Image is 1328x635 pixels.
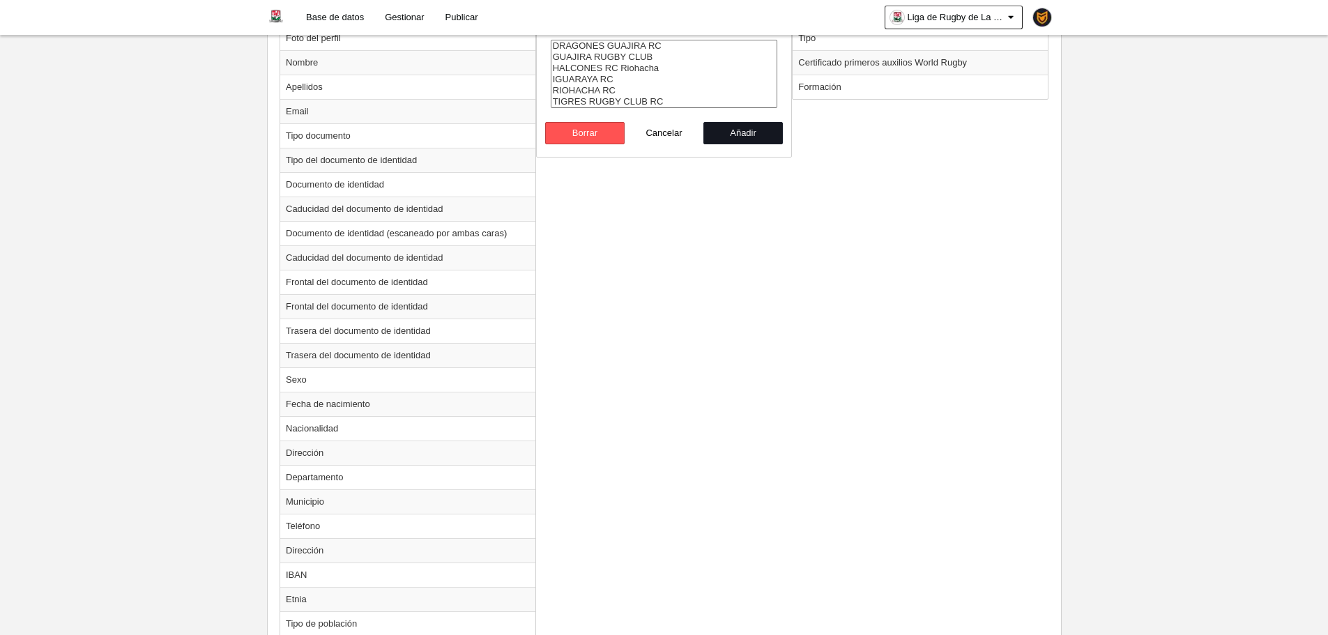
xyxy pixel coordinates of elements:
[551,96,777,107] option: TIGRES RUGBY CLUB RC
[551,85,777,96] option: RIOHACHA RC
[625,122,704,144] button: Cancelar
[280,75,535,99] td: Apellidos
[280,172,535,197] td: Documento de identidad
[280,221,535,245] td: Documento de identidad (escaneado por ambas caras)
[280,50,535,75] td: Nombre
[551,74,777,85] option: IGUARAYA RC
[280,294,535,319] td: Frontal del documento de identidad
[885,6,1023,29] a: Liga de Rugby de La Guajira
[280,441,535,465] td: Dirección
[551,52,777,63] option: GUAJIRA RUGBY CLUB
[267,8,284,25] img: Liga de Rugby de La Guajira
[280,99,535,123] td: Email
[1033,8,1051,26] img: PaK018JKw3ps.30x30.jpg
[280,392,535,416] td: Fecha de nacimiento
[280,197,535,221] td: Caducidad del documento de identidad
[793,75,1048,99] td: Formación
[280,538,535,563] td: Dirección
[890,10,904,24] img: OaE6J2O1JVAt.30x30.jpg
[280,587,535,611] td: Etnia
[280,563,535,587] td: IBAN
[280,245,535,270] td: Caducidad del documento de identidad
[908,10,1005,24] span: Liga de Rugby de La Guajira
[280,416,535,441] td: Nacionalidad
[280,319,535,343] td: Trasera del documento de identidad
[280,465,535,489] td: Departamento
[793,50,1048,75] td: Certificado primeros auxilios World Rugby
[280,270,535,294] td: Frontal del documento de identidad
[280,26,535,50] td: Foto del perfil
[280,367,535,392] td: Sexo
[280,489,535,514] td: Municipio
[280,343,535,367] td: Trasera del documento de identidad
[545,122,625,144] button: Borrar
[280,514,535,538] td: Teléfono
[551,40,777,52] option: DRAGONES GUAJIRA RC
[551,63,777,74] option: HALCONES RC Riohacha
[703,122,783,144] button: Añadir
[280,123,535,148] td: Tipo documento
[793,26,1048,50] td: Tipo
[280,148,535,172] td: Tipo del documento de identidad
